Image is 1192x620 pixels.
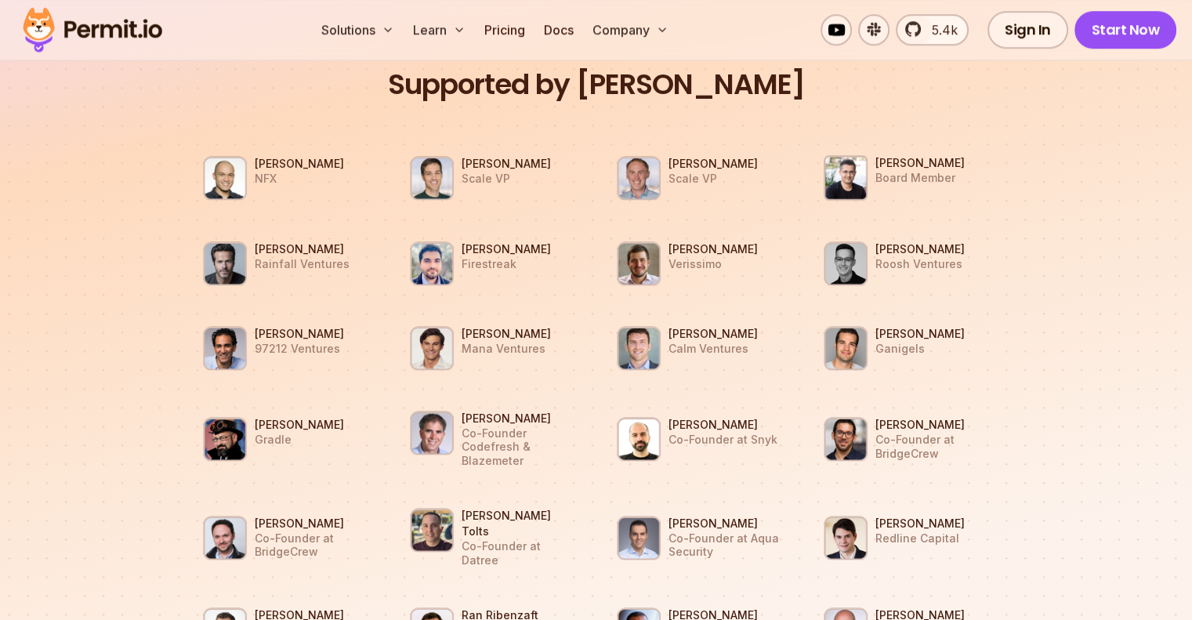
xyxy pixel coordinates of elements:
img: Shimon Tolts Co-Founder at Datree [410,508,454,552]
img: Paul Grossinger Ganigels [824,326,868,370]
a: Start Now [1074,11,1177,49]
img: Alex Oppenheimer Verissimo [617,241,661,285]
img: Morgan Schwanke Mana Ventures [410,326,454,370]
img: Gigi Levy Weiss NFX [203,156,247,200]
img: Ivan Taranenko Roosh Ventures [824,241,868,285]
h3: [PERSON_NAME] [255,156,344,172]
h3: [PERSON_NAME] [462,326,551,342]
p: Co-Founder at BridgeCrew [255,531,369,559]
p: Ganigels [875,342,965,356]
img: Barak Schoster Co-Founder at BridgeCrew [824,417,868,461]
img: Amir Jerbi Co-Founder at Aqua Security [617,516,661,560]
h3: [PERSON_NAME] [875,326,965,342]
p: Scale VP [462,172,551,186]
h3: [PERSON_NAME] [255,241,350,257]
a: Docs [538,14,580,45]
p: 97212 Ventures [255,342,344,356]
h3: [PERSON_NAME] [255,516,369,531]
h3: [PERSON_NAME] Tolts [462,508,576,539]
img: Danny Grander Co-Founder at Snyk [617,417,661,461]
p: Scale VP [668,172,758,186]
h3: [PERSON_NAME] [875,155,965,171]
p: Board Member [875,171,965,185]
img: Benno Jering Redline Capital [824,516,868,560]
button: Learn [407,14,472,45]
p: Co-Founder at Snyk [668,433,777,447]
h3: [PERSON_NAME] [668,417,777,433]
p: Co-Founder at Aqua Security [668,531,783,559]
p: Verissimo [668,257,758,271]
img: Dan Benger Co-Founder Codefresh & Blazemeter [410,411,454,455]
h3: [PERSON_NAME] [462,411,587,426]
p: Co-Founder at Datree [462,539,576,567]
img: Eyal Bino 97212 Ventures [203,326,247,370]
h3: [PERSON_NAME] [668,156,758,172]
p: Firestreak [462,257,551,271]
p: Roosh Ventures [875,257,965,271]
img: Baruch Sadogursky Gradle [203,417,247,461]
p: Co-Founder Codefresh & Blazemeter [462,426,587,468]
p: Calm Ventures [668,342,758,356]
h2: Supported by [PERSON_NAME] [179,67,1013,103]
img: Asaf Cohen Board Member [824,155,868,201]
img: Ron Rofe Rainfall Ventures [203,241,247,285]
h3: [PERSON_NAME] [462,241,551,257]
img: Amir Rustamzadeh Firestreak [410,241,454,285]
h3: [PERSON_NAME] [875,516,965,531]
p: Mana Ventures [462,342,551,356]
button: Company [586,14,675,45]
h3: [PERSON_NAME] [875,241,965,257]
h3: [PERSON_NAME] [255,326,344,342]
h3: [PERSON_NAME] [668,516,783,531]
a: Pricing [478,14,531,45]
p: Rainfall Ventures [255,257,350,271]
img: Ariel Tseitlin Scale VP [617,156,661,200]
p: NFX [255,172,344,186]
h3: [PERSON_NAME] [875,417,990,433]
h3: [PERSON_NAME] [668,326,758,342]
a: Sign In [987,11,1068,49]
p: Redline Capital [875,531,965,546]
span: 5.4k [922,20,958,39]
img: Eric Anderson Scale VP [410,156,454,200]
img: Permit logo [16,3,169,56]
img: Guy Eisenkot Co-Founder at BridgeCrew [203,516,247,560]
a: 5.4k [896,14,969,45]
p: Co-Founder at BridgeCrew [875,433,990,460]
h3: [PERSON_NAME] [462,156,551,172]
img: Zach Ginsburg Calm Ventures [617,326,661,370]
p: Gradle [255,433,344,447]
button: Solutions [315,14,400,45]
h3: [PERSON_NAME] [255,417,344,433]
h3: [PERSON_NAME] [668,241,758,257]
